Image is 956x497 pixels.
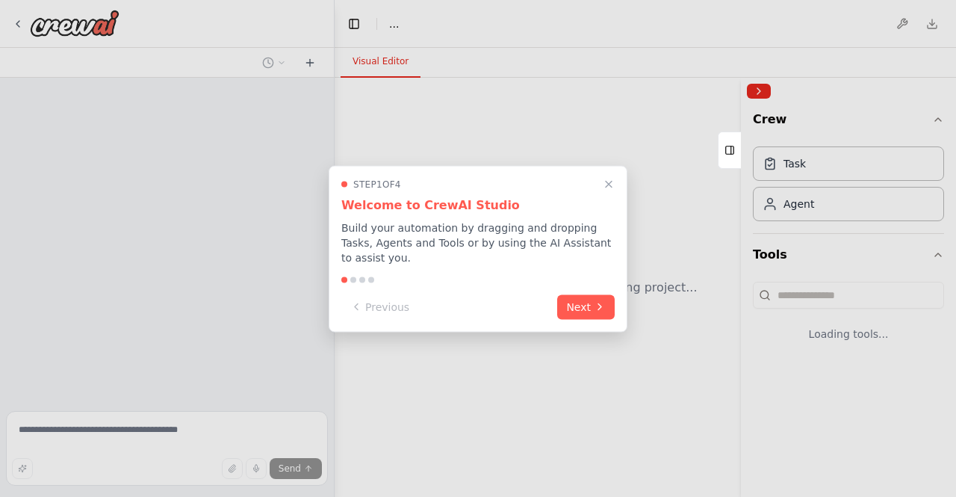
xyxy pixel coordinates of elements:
[557,294,615,319] button: Next
[344,13,364,34] button: Hide left sidebar
[341,196,615,214] h3: Welcome to CrewAI Studio
[341,220,615,265] p: Build your automation by dragging and dropping Tasks, Agents and Tools or by using the AI Assista...
[341,294,418,319] button: Previous
[353,178,401,190] span: Step 1 of 4
[600,175,618,193] button: Close walkthrough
